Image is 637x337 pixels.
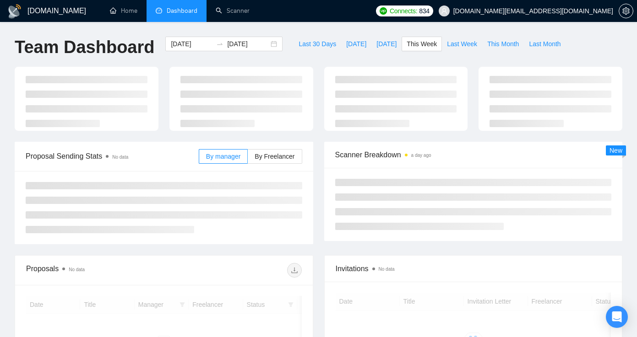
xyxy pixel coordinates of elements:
button: This Month [482,37,524,51]
span: This Month [487,39,519,49]
span: Last Week [447,39,477,49]
a: setting [619,7,633,15]
span: Invitations [336,263,611,274]
span: [DATE] [346,39,366,49]
a: searchScanner [216,7,250,15]
span: dashboard [156,7,162,14]
a: homeHome [110,7,137,15]
button: This Week [402,37,442,51]
span: swap-right [216,40,223,48]
button: Last 30 Days [294,37,341,51]
h1: Team Dashboard [15,37,154,58]
time: a day ago [411,153,431,158]
button: [DATE] [371,37,402,51]
span: No data [69,267,85,272]
div: Proposals [26,263,164,278]
span: By manager [206,153,240,160]
button: [DATE] [341,37,371,51]
span: No data [379,267,395,272]
span: Scanner Breakdown [335,149,612,160]
span: Last 30 Days [299,39,336,49]
span: 834 [419,6,429,16]
span: user [441,8,447,14]
span: to [216,40,223,48]
span: [DATE] [376,39,397,49]
span: Proposal Sending Stats [26,150,199,162]
span: Last Month [529,39,561,49]
input: End date [227,39,269,49]
span: Connects: [390,6,417,16]
span: No data [112,155,128,160]
span: New [610,147,622,154]
button: Last Month [524,37,566,51]
button: Last Week [442,37,482,51]
div: Open Intercom Messenger [606,306,628,328]
span: Dashboard [167,7,197,15]
img: upwork-logo.png [380,7,387,15]
input: Start date [171,39,212,49]
span: By Freelancer [255,153,294,160]
span: setting [619,7,633,15]
span: This Week [407,39,437,49]
img: logo [7,4,22,19]
button: setting [619,4,633,18]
